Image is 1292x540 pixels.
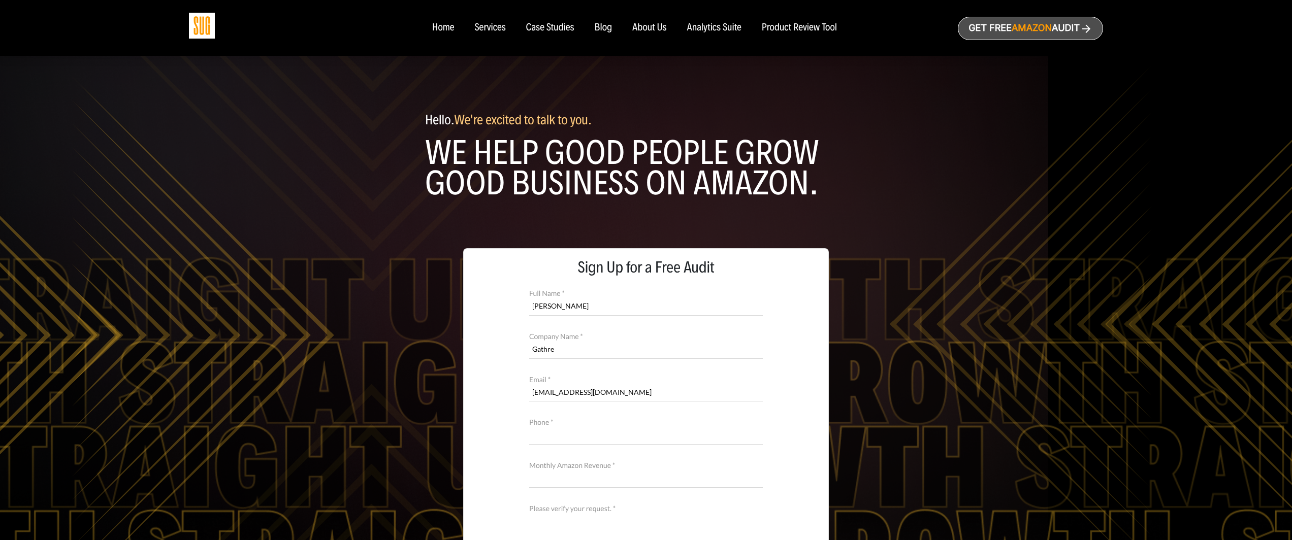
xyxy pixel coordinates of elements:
[425,138,867,198] h1: WE help good people grow good business on amazon.
[958,17,1103,40] a: Get freeAmazonAudit
[529,427,763,445] input: Contact Number *
[1012,23,1052,33] span: Amazon
[454,112,592,128] span: We're excited to talk to you.
[529,341,763,358] input: Company Name *
[432,22,454,33] a: Home
[425,113,867,127] p: Hello.
[529,374,763,385] label: Email *
[529,297,763,315] input: Full Name *
[529,331,763,342] label: Company Name *
[762,22,837,33] a: Product Review Tool
[529,384,763,401] input: Email *
[529,503,763,514] label: Please verify your request. *
[529,288,763,299] label: Full Name *
[529,460,763,471] label: Monthly Amazon Revenue *
[632,22,667,33] a: About Us
[529,470,763,488] input: Monthly Amazon Revenue *
[474,22,505,33] a: Services
[189,13,215,39] img: Sug
[526,22,574,33] a: Case Studies
[529,417,763,428] label: Phone *
[595,22,612,33] a: Blog
[687,22,741,33] a: Analytics Suite
[474,259,818,276] span: Sign Up for a Free Audit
